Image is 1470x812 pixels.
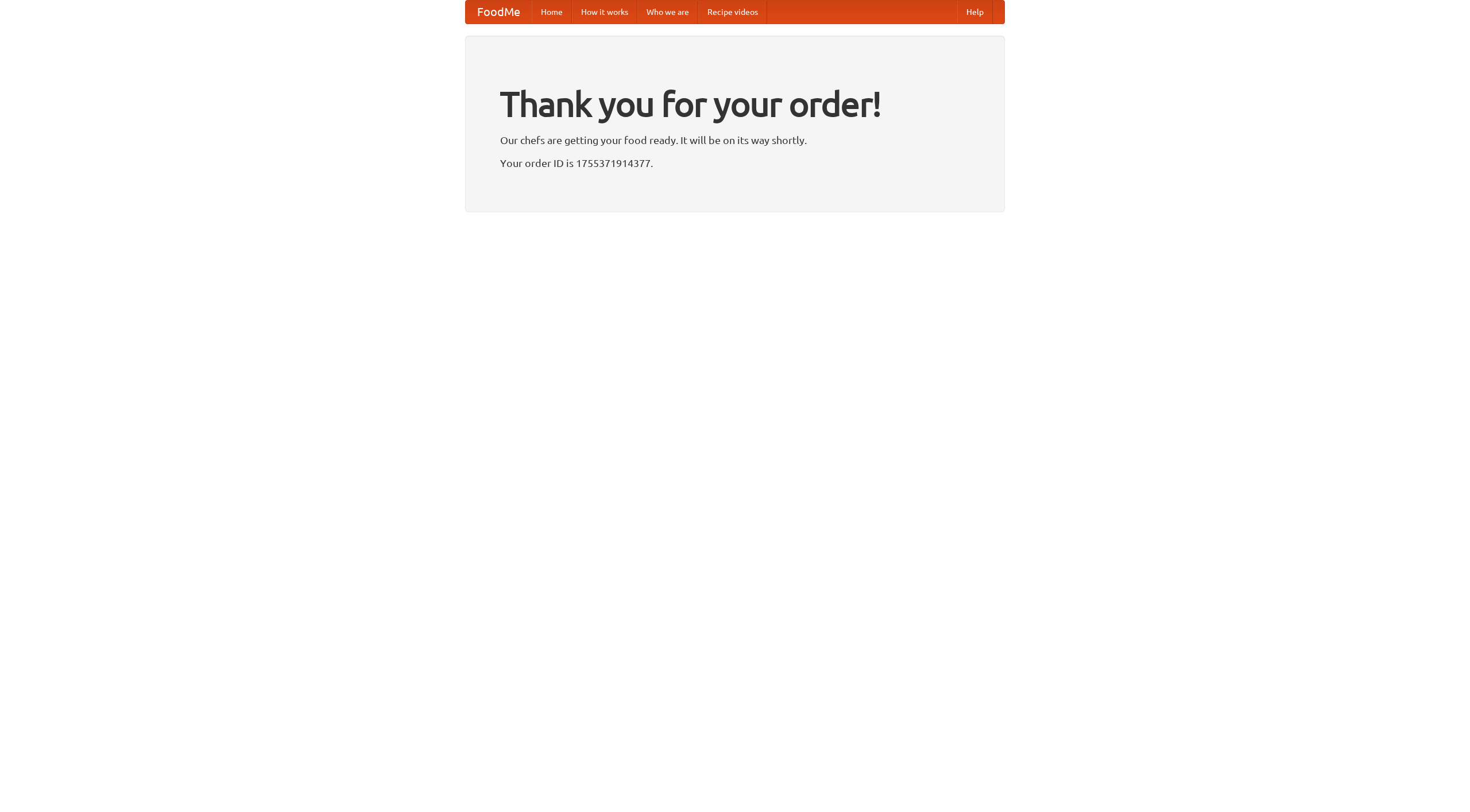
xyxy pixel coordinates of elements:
a: Home [532,1,572,24]
a: Who we are [637,1,698,24]
p: Our chefs are getting your food ready. It will be on its way shortly. [500,131,970,149]
p: Your order ID is 1755371914377. [500,154,970,172]
a: FoodMe [466,1,532,24]
a: Recipe videos [698,1,767,24]
a: How it works [572,1,637,24]
a: Help [957,1,993,24]
h1: Thank you for your order! [500,76,970,131]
